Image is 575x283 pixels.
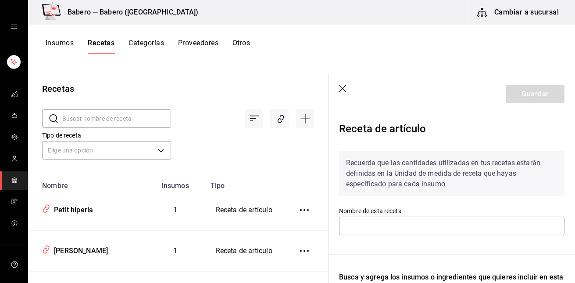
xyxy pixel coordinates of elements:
button: Insumos [46,39,74,54]
label: Tipo de receta [42,132,171,138]
span: 1 [173,206,177,214]
input: Buscar nombre de receta [62,110,171,127]
div: Receta de artículo [339,117,564,144]
div: Petit hiperia [50,202,93,215]
div: Elige una opción [42,141,171,160]
th: Tipo [205,176,284,190]
button: Categorías [129,39,164,54]
span: 1 [173,247,177,255]
td: Receta de artículo [205,190,284,231]
div: Ordenar por [245,109,263,128]
div: [PERSON_NAME] [50,243,108,256]
div: Asociar recetas [270,109,289,128]
div: Recetas [42,82,74,95]
th: Insumos [145,176,205,190]
button: Recetas [88,39,114,54]
div: navigation tabs [46,39,250,54]
div: Recuerda que las cantidades utilizadas en tus recetas estarán definidas en la Unidad de medida de... [339,151,564,196]
h3: Babero — Babero ([GEOGRAPHIC_DATA]) [61,7,199,18]
button: Otros [232,39,250,54]
button: open drawer [11,23,18,30]
button: Proveedores [178,39,218,54]
label: Nombre de esta receta [339,208,564,214]
div: Agregar receta [296,109,314,128]
td: Receta de artículo [205,231,284,272]
th: Nombre [28,176,145,190]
